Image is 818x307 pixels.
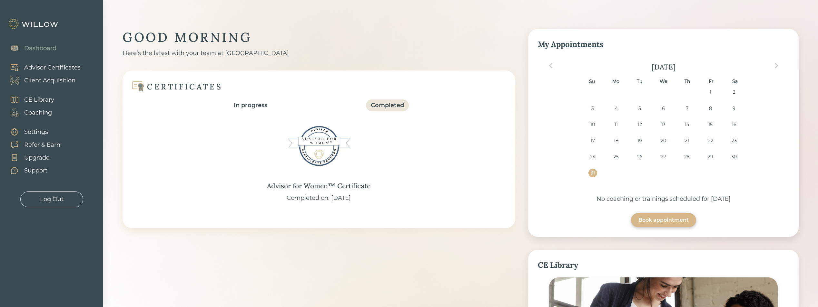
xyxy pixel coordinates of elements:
a: CE Library [3,93,54,106]
div: Choose Sunday, August 3rd, 2025 [588,104,597,113]
a: Client Acquisition [3,74,81,87]
div: Choose Monday, August 25th, 2025 [612,153,621,161]
div: Choose Tuesday, August 26th, 2025 [636,153,644,161]
div: Dashboard [24,44,56,53]
img: Willow [8,19,60,29]
a: Upgrade [3,151,60,164]
div: GOOD MORNING [123,29,515,46]
a: Refer & Earn [3,138,60,151]
div: Log Out [40,195,64,204]
div: Choose Sunday, August 10th, 2025 [588,120,597,129]
div: Choose Wednesday, August 20th, 2025 [659,136,668,145]
div: Choose Saturday, August 9th, 2025 [730,104,738,113]
a: Dashboard [3,42,56,55]
div: My Appointments [538,39,789,50]
div: Choose Wednesday, August 13th, 2025 [659,120,668,129]
div: Choose Friday, August 15th, 2025 [706,120,715,129]
div: In progress [234,101,267,110]
div: Upgrade [24,153,50,162]
button: Next Month [771,60,782,71]
div: CERTIFICATES [147,82,222,92]
div: Th [683,77,692,86]
div: Completed [371,101,404,110]
div: No coaching or trainings scheduled for [DATE] [538,195,789,203]
div: Su [587,77,596,86]
div: Fr [707,77,715,86]
div: Choose Thursday, August 21st, 2025 [683,136,691,145]
div: Mo [611,77,620,86]
div: Choose Monday, August 4th, 2025 [612,104,621,113]
div: Settings [24,128,48,136]
div: Choose Sunday, August 24th, 2025 [588,153,597,161]
div: Choose Sunday, August 31st, 2025 [588,169,597,177]
div: CE Library [538,259,789,271]
div: Client Acquisition [24,76,75,85]
div: Coaching [24,108,52,117]
img: Advisor for Women™ Certificate Badge [287,114,351,178]
div: Choose Saturday, August 23rd, 2025 [730,136,738,145]
div: Sa [731,77,739,86]
div: Choose Friday, August 22nd, 2025 [706,136,715,145]
div: month 2025-08 [540,88,787,185]
div: Choose Saturday, August 16th, 2025 [730,120,738,129]
div: Choose Thursday, August 14th, 2025 [683,120,691,129]
div: Choose Tuesday, August 12th, 2025 [636,120,644,129]
div: CE Library [24,96,54,104]
div: Refer & Earn [24,141,60,149]
div: Choose Monday, August 11th, 2025 [612,120,621,129]
div: Choose Friday, August 29th, 2025 [706,153,715,161]
div: Choose Tuesday, August 19th, 2025 [636,136,644,145]
a: Advisor Certificates [3,61,81,74]
div: Choose Tuesday, August 5th, 2025 [636,104,644,113]
div: Advisor for Women™ Certificate [267,181,370,191]
div: Here’s the latest with your team at [GEOGRAPHIC_DATA] [123,49,515,58]
div: Choose Saturday, August 2nd, 2025 [730,88,738,97]
div: We [659,77,668,86]
a: Coaching [3,106,54,119]
div: Choose Wednesday, August 6th, 2025 [659,104,668,113]
div: Choose Thursday, August 28th, 2025 [683,153,691,161]
button: Previous Month [546,60,556,71]
div: Choose Friday, August 8th, 2025 [706,104,715,113]
div: Completed on: [DATE] [287,194,351,202]
div: Choose Friday, August 1st, 2025 [706,88,715,97]
div: Choose Thursday, August 7th, 2025 [683,104,691,113]
div: Advisor Certificates [24,63,81,72]
a: Settings [3,126,60,138]
div: Book appointment [638,216,689,224]
div: Choose Wednesday, August 27th, 2025 [659,153,668,161]
div: [DATE] [538,62,789,71]
div: Support [24,166,47,175]
div: Tu [635,77,644,86]
div: Choose Monday, August 18th, 2025 [612,136,621,145]
div: Choose Sunday, August 17th, 2025 [588,136,597,145]
div: Choose Saturday, August 30th, 2025 [730,153,738,161]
